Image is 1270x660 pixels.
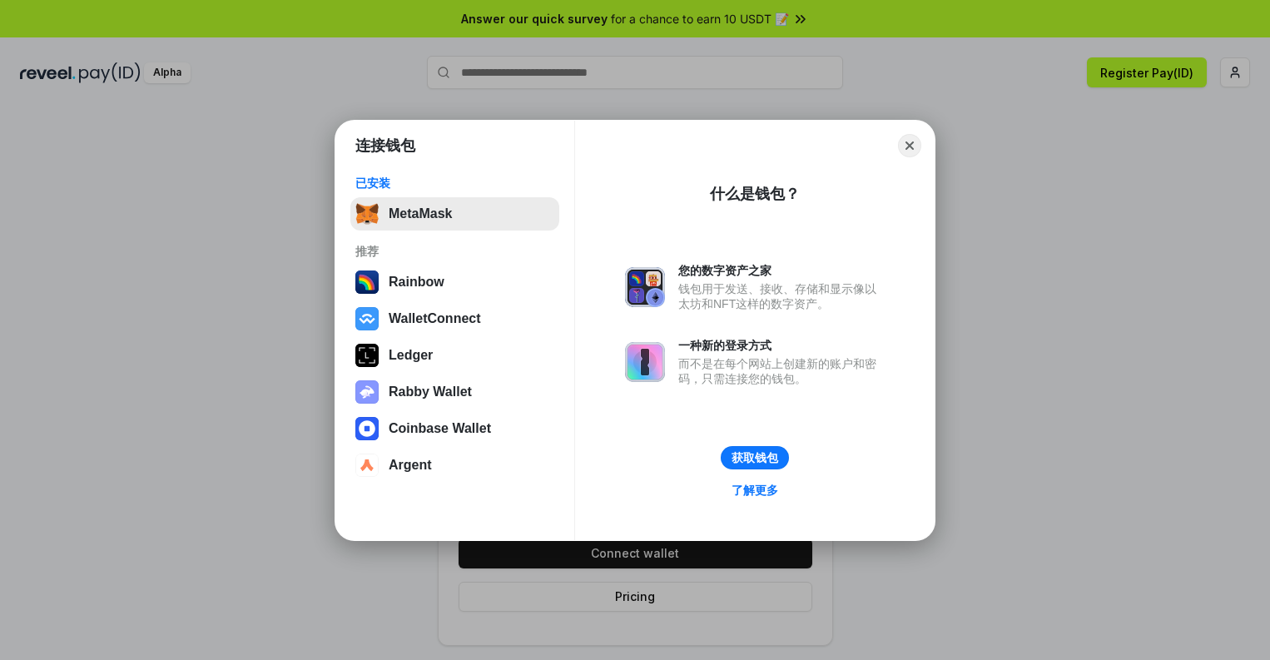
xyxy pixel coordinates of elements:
img: svg+xml,%3Csvg%20xmlns%3D%22http%3A%2F%2Fwww.w3.org%2F2000%2Fsvg%22%20width%3D%2228%22%20height%3... [355,344,379,367]
div: Ledger [389,348,433,363]
button: MetaMask [350,197,559,231]
img: svg+xml,%3Csvg%20xmlns%3D%22http%3A%2F%2Fwww.w3.org%2F2000%2Fsvg%22%20fill%3D%22none%22%20viewBox... [625,267,665,307]
div: Argent [389,458,432,473]
button: 获取钱包 [721,446,789,469]
button: Rainbow [350,265,559,299]
img: svg+xml,%3Csvg%20width%3D%2228%22%20height%3D%2228%22%20viewBox%3D%220%200%2028%2028%22%20fill%3D... [355,417,379,440]
div: 了解更多 [732,483,778,498]
div: WalletConnect [389,311,481,326]
img: svg+xml,%3Csvg%20width%3D%2228%22%20height%3D%2228%22%20viewBox%3D%220%200%2028%2028%22%20fill%3D... [355,454,379,477]
div: Rabby Wallet [389,385,472,399]
div: 一种新的登录方式 [678,338,885,353]
div: 而不是在每个网站上创建新的账户和密码，只需连接您的钱包。 [678,356,885,386]
img: svg+xml,%3Csvg%20xmlns%3D%22http%3A%2F%2Fwww.w3.org%2F2000%2Fsvg%22%20fill%3D%22none%22%20viewBox... [355,380,379,404]
div: 您的数字资产之家 [678,263,885,278]
button: Coinbase Wallet [350,412,559,445]
button: Close [898,134,921,157]
div: 已安装 [355,176,554,191]
img: svg+xml,%3Csvg%20xmlns%3D%22http%3A%2F%2Fwww.w3.org%2F2000%2Fsvg%22%20fill%3D%22none%22%20viewBox... [625,342,665,382]
a: 了解更多 [722,479,788,501]
div: MetaMask [389,206,452,221]
button: Ledger [350,339,559,372]
div: 钱包用于发送、接收、存储和显示像以太坊和NFT这样的数字资产。 [678,281,885,311]
div: 推荐 [355,244,554,259]
div: 获取钱包 [732,450,778,465]
button: WalletConnect [350,302,559,335]
img: svg+xml,%3Csvg%20width%3D%22120%22%20height%3D%22120%22%20viewBox%3D%220%200%20120%20120%22%20fil... [355,270,379,294]
img: svg+xml,%3Csvg%20width%3D%2228%22%20height%3D%2228%22%20viewBox%3D%220%200%2028%2028%22%20fill%3D... [355,307,379,330]
button: Rabby Wallet [350,375,559,409]
div: Coinbase Wallet [389,421,491,436]
div: 什么是钱包？ [710,184,800,204]
div: Rainbow [389,275,444,290]
img: svg+xml,%3Csvg%20fill%3D%22none%22%20height%3D%2233%22%20viewBox%3D%220%200%2035%2033%22%20width%... [355,202,379,226]
button: Argent [350,449,559,482]
h1: 连接钱包 [355,136,415,156]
